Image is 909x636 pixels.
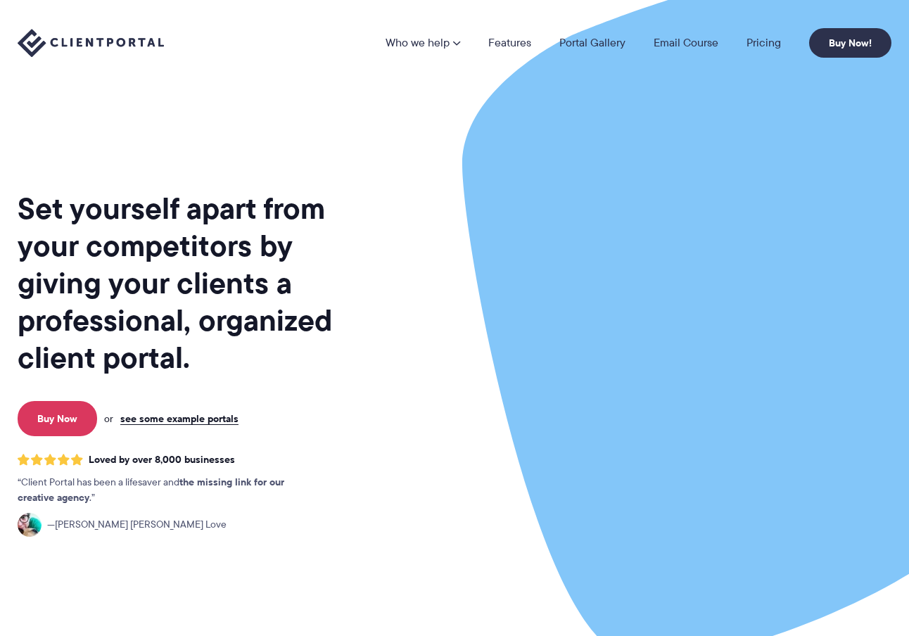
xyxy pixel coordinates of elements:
[104,412,113,425] span: or
[809,28,891,58] a: Buy Now!
[89,454,235,466] span: Loved by over 8,000 businesses
[18,190,367,376] h1: Set yourself apart from your competitors by giving your clients a professional, organized client ...
[559,37,625,49] a: Portal Gallery
[654,37,718,49] a: Email Course
[18,401,97,436] a: Buy Now
[746,37,781,49] a: Pricing
[386,37,460,49] a: Who we help
[18,475,313,506] p: Client Portal has been a lifesaver and .
[18,474,284,505] strong: the missing link for our creative agency
[488,37,531,49] a: Features
[120,412,239,425] a: see some example portals
[47,517,227,533] span: [PERSON_NAME] [PERSON_NAME] Love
